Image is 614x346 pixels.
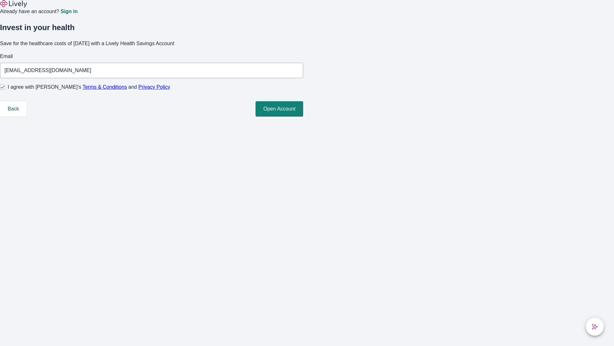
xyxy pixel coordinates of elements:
button: Open Account [256,101,303,117]
a: Privacy Policy [138,84,170,90]
a: Sign in [60,9,77,14]
svg: Lively AI Assistant [592,324,598,330]
button: chat [586,318,604,336]
a: Terms & Conditions [83,84,127,90]
span: I agree with [PERSON_NAME]’s and [8,83,170,91]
